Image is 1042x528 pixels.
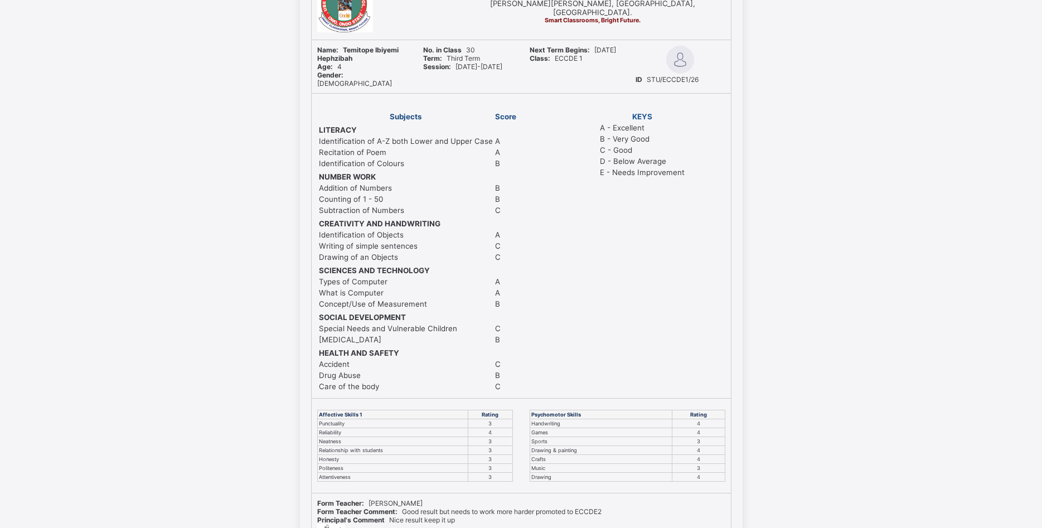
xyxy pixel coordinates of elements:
b: Gender: [316,137,342,145]
td: Music [529,512,671,520]
span: [DATE]-[DATE] [423,62,502,71]
b: SOCIAL DEVELOPMENT [318,369,404,377]
td: Identification of Objects [317,289,477,299]
b: Class: [530,54,550,62]
b: CREATIVITY AND HANDWRITING [318,279,435,288]
th: Affective Skills 1 [317,410,468,419]
span: Smart Classrooms, Bright Future. [545,17,641,24]
td: A [478,334,500,343]
td: Relationship with students [316,495,466,503]
span: 30 [423,46,475,54]
td: B [478,245,500,254]
td: Neatness [316,487,466,495]
td: A [495,136,517,146]
td: Writing of simple sentences [317,300,477,309]
td: 4 [671,478,724,487]
b: No. in Class [423,46,462,54]
td: Drug Abuse [317,423,477,433]
th: KEYS [599,112,685,122]
td: D - Below Average [598,219,678,229]
td: 3 [468,454,512,463]
td: Types of Computer [317,334,477,343]
td: B [478,221,500,231]
td: Counting of 1 - 50 [318,194,493,204]
th: Score [478,177,500,186]
th: KEYS [598,177,678,186]
td: Reliability [316,478,466,487]
td: Special Needs and Vulnerable Children [317,379,477,388]
td: C [478,266,500,275]
td: Attentiveness [317,472,468,481]
td: Handwriting [529,470,671,478]
td: Subtraction of Numbers [317,266,477,275]
span: [DEMOGRAPHIC_DATA] [316,137,391,153]
td: 4 [671,470,724,478]
td: B [478,423,500,433]
td: Counting of 1 - 50 [317,255,477,265]
td: C [478,300,500,309]
td: Politeness [316,512,466,520]
td: [MEDICAL_DATA] [317,389,477,399]
b: SCIENCES AND TECHNOLOGY [318,324,428,332]
td: B [495,194,517,204]
td: Writing of simple sentences [318,241,493,251]
td: Sports [529,487,671,495]
td: B - Very Good [598,198,678,207]
td: Drug Abuse [318,370,493,380]
span: [PERSON_NAME] [317,499,423,507]
td: A [478,345,500,354]
span: ECCDE 1 [530,54,583,62]
b: Name: [316,114,337,122]
td: 3 [466,503,511,512]
td: 4 [672,445,725,454]
span: 4 [316,129,339,137]
td: Concept/Use of Measurement [317,355,477,365]
td: B [478,255,500,265]
td: C - Good [599,145,685,155]
td: Special Needs and Vulnerable Children [318,323,493,333]
td: Addition of Numbers [317,245,477,254]
th: Score [495,112,517,122]
span: [PERSON_NAME] [GEOGRAPHIC_DATA], BESIDE [GEOGRAPHIC_DATA][PERSON_NAME][PERSON_NAME], [GEOGRAPHIC_... [466,57,718,83]
td: Punctuality [317,419,468,428]
th: Psychomotor Skills [529,462,671,470]
td: 3 [468,437,512,445]
td: C [495,252,517,262]
td: C - Good [598,209,678,218]
td: 3 [672,463,725,472]
td: Drawing & painting [529,495,671,503]
span: Good result but needs to work more harder promoted to ECCDE2 [317,507,602,516]
b: Session: [423,62,451,71]
td: E - Needs Improvement [599,167,685,177]
td: A [495,230,517,240]
td: E - Needs Improvement [598,230,678,239]
td: What is Computer [317,345,477,354]
span: STU/ECCDE1/26 [636,75,699,84]
td: Subtraction of Numbers [318,205,493,215]
td: B [478,389,500,399]
td: A - Excellent [598,187,678,197]
b: SOCIAL DEVELOPMENT [319,313,406,322]
td: Recitation of Poem [318,147,493,157]
td: Honesty [317,454,468,463]
b: Form Teacher: [317,499,364,507]
td: Sports [530,437,672,445]
td: Identification of A-Z both Lower and Upper Case [318,136,493,146]
td: 4 [672,472,725,481]
td: B - Very Good [599,134,685,144]
b: CREATIVITY AND HANDWRITING [319,219,440,228]
b: LITERACY [318,190,355,198]
td: 3 [468,419,512,428]
td: B [495,299,517,309]
span: Temitope Ibiyemi Hephzibah [316,114,395,129]
td: A [495,147,517,157]
span: 30 [422,114,472,122]
span: Third Term [422,122,477,129]
b: HEALTH AND SAFETY [318,403,396,411]
td: A [478,289,500,299]
th: Psychomotor Skills [530,410,672,419]
td: C [478,379,500,388]
th: Rating [468,410,512,419]
td: Crafts [529,503,671,512]
b: Session: [422,129,450,137]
